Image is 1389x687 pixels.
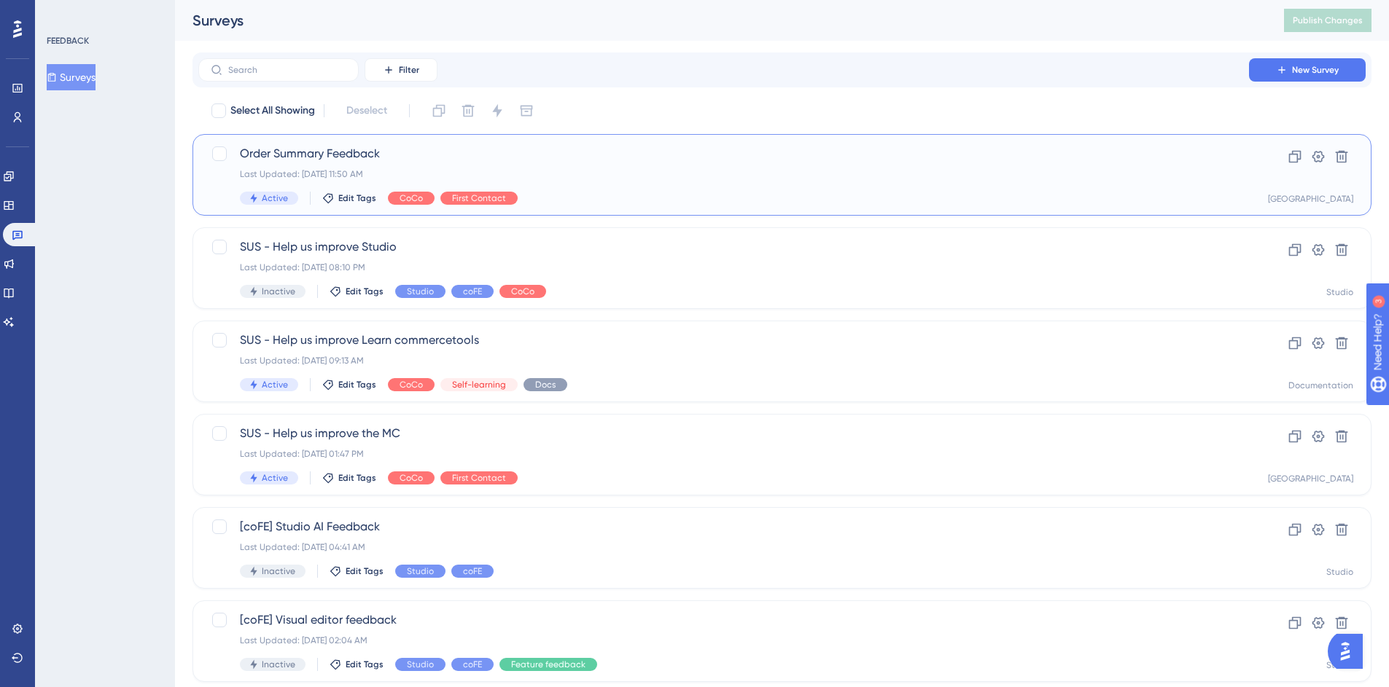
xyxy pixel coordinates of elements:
span: Active [262,472,288,484]
span: First Contact [452,192,506,204]
span: Inactive [262,565,295,577]
span: CoCo [400,472,423,484]
div: Documentation [1288,380,1353,391]
span: Publish Changes [1293,15,1363,26]
div: Last Updated: [DATE] 02:04 AM [240,635,1207,646]
button: Edit Tags [322,379,376,390]
span: Edit Tags [346,659,384,670]
span: Studio [407,286,434,297]
span: Select All Showing [230,102,315,119]
button: Edit Tags [330,659,384,670]
span: New Survey [1292,64,1339,76]
span: coFE [463,286,482,297]
button: Edit Tags [330,286,384,297]
div: Last Updated: [DATE] 04:41 AM [240,541,1207,553]
div: Last Updated: [DATE] 11:50 AM [240,168,1207,180]
div: Last Updated: [DATE] 08:10 PM [240,262,1207,273]
span: coFE [463,565,482,577]
div: Last Updated: [DATE] 01:47 PM [240,448,1207,460]
div: 3 [101,7,106,19]
span: Inactive [262,659,295,670]
iframe: UserGuiding AI Assistant Launcher [1328,629,1372,673]
button: Edit Tags [322,192,376,204]
span: [coFE] Visual editor feedback [240,611,1207,629]
button: Filter [365,58,437,82]
div: Studio [1326,566,1353,578]
div: [GEOGRAPHIC_DATA] [1268,193,1353,205]
span: Self-learning [452,379,506,390]
span: First Contact [452,472,506,484]
span: CoCo [400,379,423,390]
span: CoCo [400,192,423,204]
span: Deselect [346,102,387,119]
button: New Survey [1249,58,1366,82]
span: Edit Tags [338,192,376,204]
button: Edit Tags [322,472,376,484]
span: SUS - Help us improve the MC [240,425,1207,442]
span: Studio [407,565,434,577]
input: Search [228,65,346,75]
span: CoCo [511,286,534,297]
span: Edit Tags [346,286,384,297]
div: FEEDBACK [47,35,89,47]
span: Filter [399,64,419,76]
span: SUS - Help us improve Learn commercetools [240,331,1207,349]
span: coFE [463,659,482,670]
div: Last Updated: [DATE] 09:13 AM [240,355,1207,366]
span: Order Summary Feedback [240,145,1207,162]
span: Feature feedback [511,659,585,670]
span: Edit Tags [338,379,376,390]
span: Active [262,192,288,204]
span: [coFE] Studio AI Feedback [240,518,1207,535]
span: Docs [535,379,556,390]
span: Need Help? [34,4,91,21]
button: Deselect [333,98,400,124]
button: Edit Tags [330,565,384,577]
button: Publish Changes [1284,9,1372,32]
div: Studio [1326,286,1353,298]
span: SUS - Help us improve Studio [240,238,1207,256]
div: Surveys [192,10,1248,31]
span: Studio [407,659,434,670]
span: Inactive [262,286,295,297]
div: Studio [1326,659,1353,671]
span: Edit Tags [346,565,384,577]
div: [GEOGRAPHIC_DATA] [1268,473,1353,484]
span: Edit Tags [338,472,376,484]
span: Active [262,379,288,390]
button: Surveys [47,64,96,90]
